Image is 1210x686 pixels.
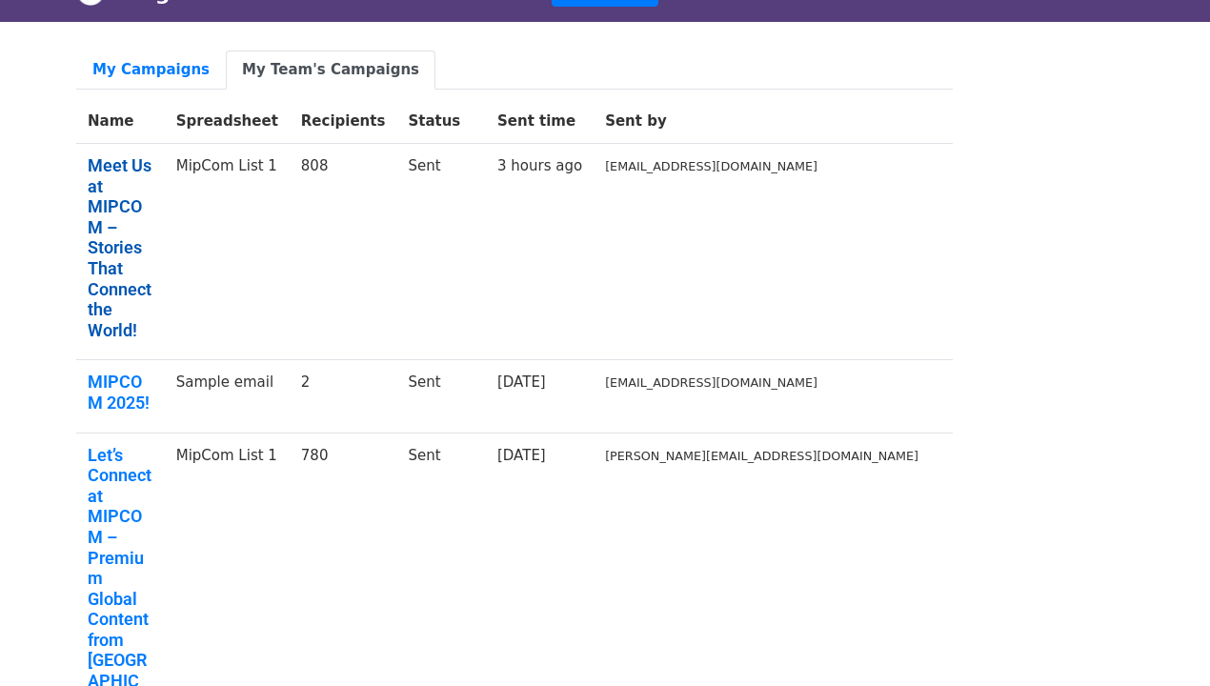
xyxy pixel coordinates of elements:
small: [PERSON_NAME][EMAIL_ADDRESS][DOMAIN_NAME] [605,449,918,463]
small: [EMAIL_ADDRESS][DOMAIN_NAME] [605,159,817,173]
td: 2 [290,360,397,433]
td: Sent [396,360,486,433]
a: [DATE] [497,373,546,391]
a: My Team's Campaigns [226,50,435,90]
th: Status [396,99,486,144]
td: 808 [290,144,397,360]
iframe: Chat Widget [1115,595,1210,686]
th: Recipients [290,99,397,144]
a: MIPCOM 2025! [88,372,153,413]
td: Sent [396,144,486,360]
td: MipCom List 1 [165,144,290,360]
a: 3 hours ago [497,157,582,174]
th: Spreadsheet [165,99,290,144]
td: Sample email [165,360,290,433]
small: [EMAIL_ADDRESS][DOMAIN_NAME] [605,375,817,390]
th: Sent time [486,99,594,144]
th: Sent by [594,99,930,144]
a: My Campaigns [76,50,226,90]
a: [DATE] [497,447,546,464]
th: Name [76,99,165,144]
a: Meet Us at MIPCOM – Stories That Connect the World! [88,155,153,340]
